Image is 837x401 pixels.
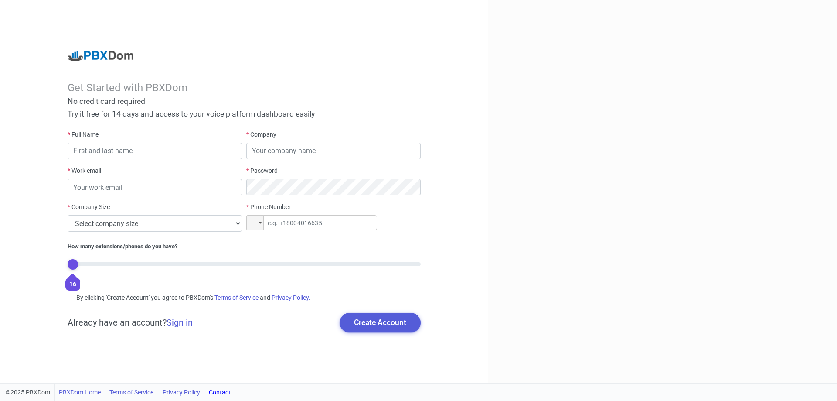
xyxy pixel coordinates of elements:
[68,97,315,118] span: No credit card required Try it free for 14 days and access to your voice platform dashboard easily
[6,384,231,401] div: ©2025 PBXDom
[59,384,101,401] a: PBXDom Home
[68,293,421,302] div: By clicking 'Create Account' you agree to PBXDom's and
[246,166,278,175] label: Password
[109,384,153,401] a: Terms of Service
[68,143,242,159] input: First and last name
[68,130,99,139] label: Full Name
[68,317,193,328] h5: Already have an account?
[272,294,310,301] a: Privacy Policy.
[68,202,110,212] label: Company Size
[246,130,276,139] label: Company
[69,281,76,288] span: 16
[68,242,421,251] div: How many extensions/phones do you have?
[68,82,421,94] div: Get Started with PBXDom
[68,179,242,195] input: Your work email
[340,313,421,332] button: Create Account
[246,215,377,230] input: e.g. +18004016635
[246,143,421,159] input: Your company name
[167,317,193,328] a: Sign in
[163,384,200,401] a: Privacy Policy
[246,202,291,212] label: Phone Number
[209,384,231,401] a: Contact
[68,166,101,175] label: Work email
[214,294,259,301] a: Terms of Service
